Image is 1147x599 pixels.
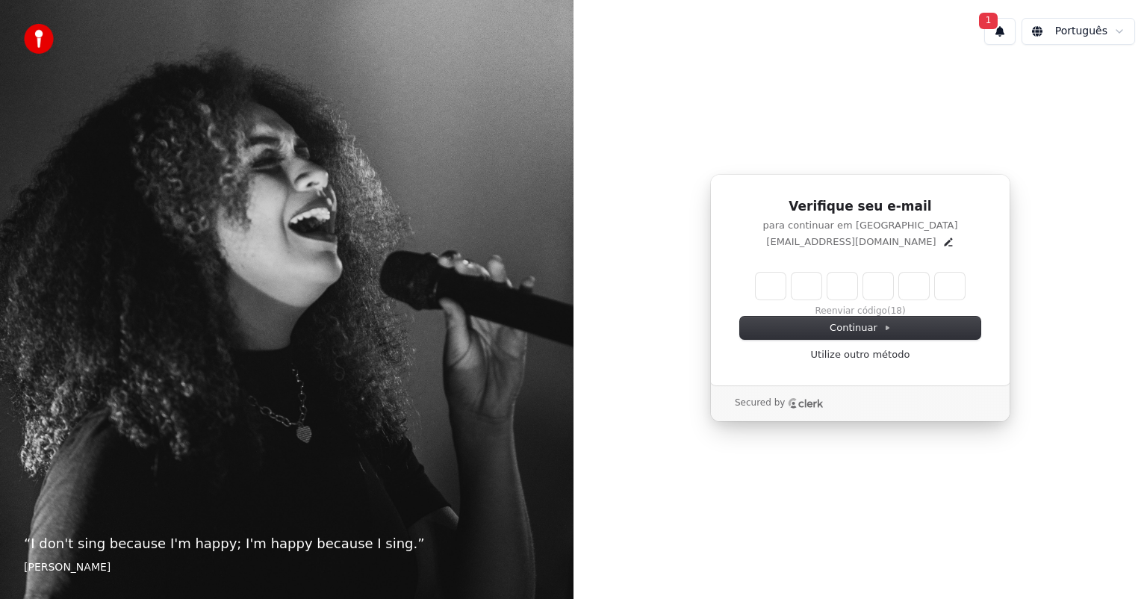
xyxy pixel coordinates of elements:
h1: Verifique seu e-mail [740,198,980,216]
a: Clerk logo [788,398,824,409]
input: Enter verification code [756,273,965,299]
p: [EMAIL_ADDRESS][DOMAIN_NAME] [766,235,936,249]
p: Secured by [735,397,785,409]
span: Continuar [830,321,891,335]
p: para continuar em [GEOGRAPHIC_DATA] [740,219,980,232]
img: youka [24,24,54,54]
a: Utilize outro método [811,348,910,361]
button: 1 [984,18,1016,45]
button: Continuar [740,317,980,339]
footer: [PERSON_NAME] [24,560,550,575]
button: Edit [942,236,954,248]
p: “ I don't sing because I'm happy; I'm happy because I sing. ” [24,533,550,554]
span: 1 [979,13,998,29]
